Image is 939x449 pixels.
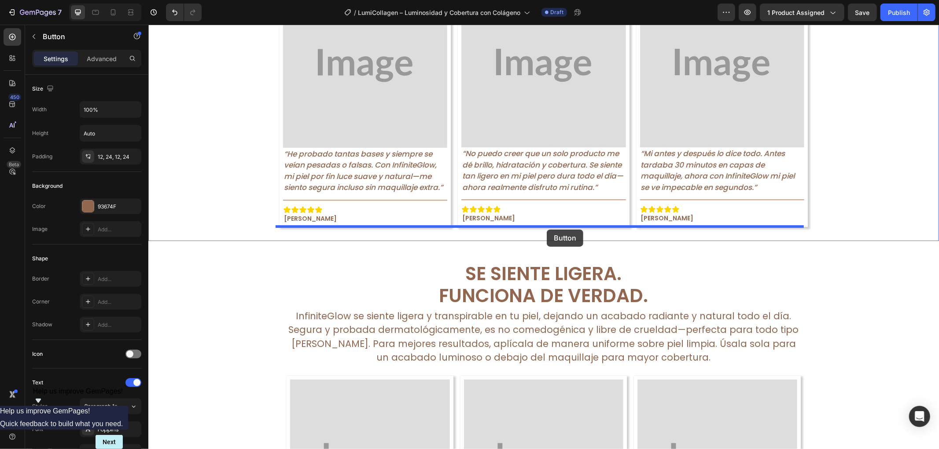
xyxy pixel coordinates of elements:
iframe: Design area [148,25,939,449]
span: / [354,8,356,17]
input: Auto [80,125,141,141]
div: Padding [32,153,52,161]
div: Background [32,182,63,190]
div: Border [32,275,49,283]
div: 12, 24, 12, 24 [98,153,139,161]
button: Save [848,4,877,21]
div: Color [32,202,46,210]
span: 1 product assigned [767,8,825,17]
button: 1 product assigned [760,4,844,21]
input: Auto [80,102,141,117]
div: Image [32,225,48,233]
p: Advanced [87,54,117,63]
div: Icon [32,350,43,358]
button: Publish [880,4,917,21]
div: Publish [888,8,910,17]
div: Add... [98,226,139,234]
div: Height [32,129,48,137]
span: LumiCollagen – Luminosidad y Cobertura con Colágeno [358,8,520,17]
span: Save [855,9,870,16]
div: Open Intercom Messenger [909,406,930,427]
p: Button [43,31,118,42]
div: Size [32,83,55,95]
p: 7 [58,7,62,18]
div: 450 [8,94,21,101]
div: Undo/Redo [166,4,202,21]
div: Text [32,379,43,387]
div: Add... [98,321,139,329]
div: Width [32,106,47,113]
p: Settings [44,54,68,63]
span: Help us improve GemPages! [33,387,123,395]
div: Shadow [32,321,52,329]
div: Beta [7,161,21,168]
span: Draft [550,8,563,16]
button: Show survey - Help us improve GemPages! [33,387,123,406]
div: Add... [98,275,139,283]
div: 93674F [98,203,139,211]
div: Corner [32,298,50,306]
div: Add... [98,298,139,306]
button: 7 [4,4,66,21]
div: Shape [32,255,48,263]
